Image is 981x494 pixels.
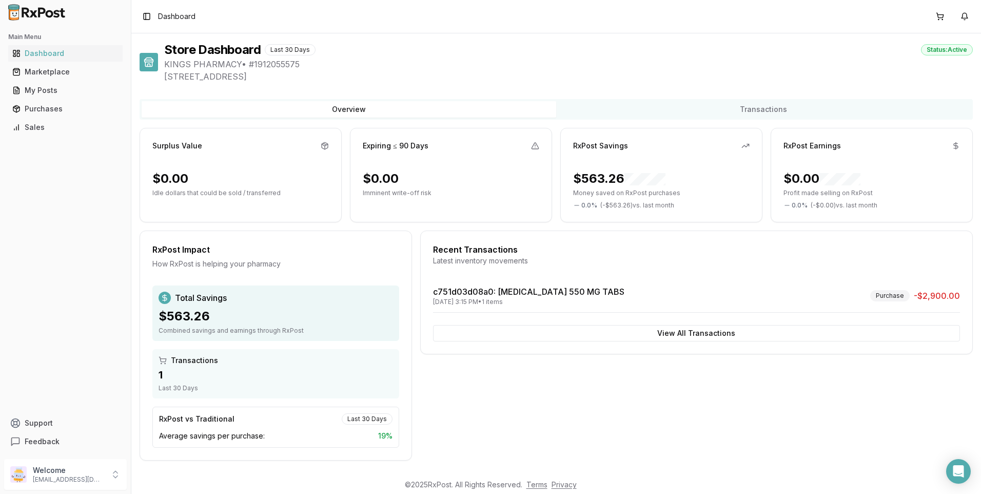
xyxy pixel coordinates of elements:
[175,292,227,304] span: Total Savings
[159,368,393,382] div: 1
[792,201,808,210] span: 0.0 %
[4,119,127,136] button: Sales
[164,70,973,83] span: [STREET_ADDRESS]
[378,431,393,441] span: 19 %
[4,101,127,117] button: Purchases
[8,44,123,63] a: Dashboard
[33,465,104,476] p: Welcome
[783,170,860,187] div: $0.00
[158,11,195,22] nav: breadcrumb
[4,4,70,21] img: RxPost Logo
[159,308,393,325] div: $563.26
[783,189,960,197] p: Profit made selling on RxPost
[8,33,123,41] h2: Main Menu
[152,170,188,187] div: $0.00
[164,58,973,70] span: KINGS PHARMACY • # 1912055575
[573,141,628,151] div: RxPost Savings
[526,480,547,489] a: Terms
[4,45,127,62] button: Dashboard
[12,67,119,77] div: Marketplace
[159,327,393,335] div: Combined savings and earnings through RxPost
[556,101,971,118] button: Transactions
[581,201,597,210] span: 0.0 %
[4,64,127,80] button: Marketplace
[573,189,750,197] p: Money saved on RxPost purchases
[811,201,877,210] span: ( - $0.00 ) vs. last month
[573,170,665,187] div: $563.26
[171,355,218,366] span: Transactions
[12,122,119,132] div: Sales
[433,287,624,297] a: c751d03d08a0: [MEDICAL_DATA] 550 MG TABS
[12,48,119,59] div: Dashboard
[10,466,27,483] img: User avatar
[433,298,624,306] div: [DATE] 3:15 PM • 1 items
[158,11,195,22] span: Dashboard
[552,480,577,489] a: Privacy
[152,189,329,197] p: Idle dollars that could be sold / transferred
[12,104,119,114] div: Purchases
[164,42,261,58] h1: Store Dashboard
[870,290,910,301] div: Purchase
[152,259,399,269] div: How RxPost is helping your pharmacy
[363,170,399,187] div: $0.00
[12,85,119,96] div: My Posts
[783,141,841,151] div: RxPost Earnings
[265,44,316,55] div: Last 30 Days
[4,414,127,432] button: Support
[600,201,674,210] span: ( - $563.26 ) vs. last month
[8,118,123,137] a: Sales
[363,141,428,151] div: Expiring ≤ 90 Days
[33,476,104,484] p: [EMAIL_ADDRESS][DOMAIN_NAME]
[159,414,234,424] div: RxPost vs Traditional
[8,100,123,118] a: Purchases
[159,431,265,441] span: Average savings per purchase:
[159,384,393,392] div: Last 30 Days
[433,243,960,256] div: Recent Transactions
[4,432,127,451] button: Feedback
[25,436,60,447] span: Feedback
[4,82,127,99] button: My Posts
[142,101,556,118] button: Overview
[8,63,123,81] a: Marketplace
[946,459,971,484] div: Open Intercom Messenger
[433,256,960,266] div: Latest inventory movements
[8,81,123,100] a: My Posts
[342,413,393,425] div: Last 30 Days
[363,189,539,197] p: Imminent write-off risk
[921,44,973,55] div: Status: Active
[152,243,399,256] div: RxPost Impact
[152,141,202,151] div: Surplus Value
[433,325,960,341] button: View All Transactions
[914,290,960,302] span: -$2,900.00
